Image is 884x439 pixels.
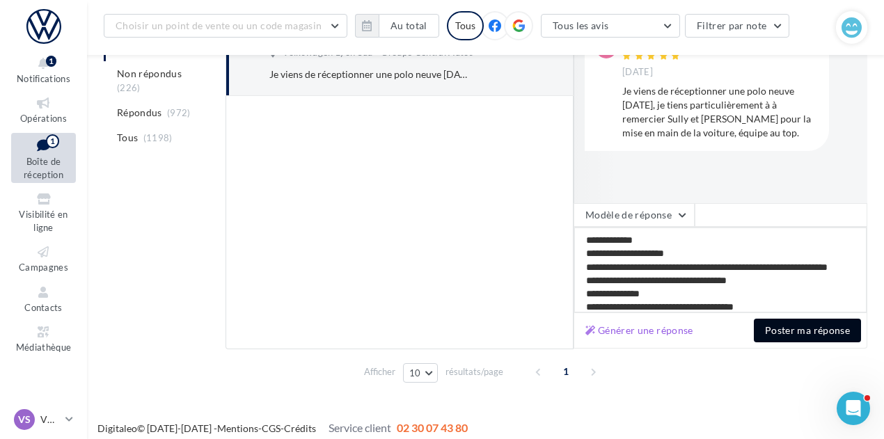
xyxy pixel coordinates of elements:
span: (1198) [143,132,173,143]
button: Choisir un point de vente ou un code magasin [104,14,347,38]
div: 1 [46,134,59,148]
button: Filtrer par note [685,14,790,38]
a: VS VW St-Fons [11,406,76,433]
span: Répondus [117,106,162,120]
span: VS [18,413,31,426]
button: Tous les avis [541,14,680,38]
div: 1 [46,56,56,67]
span: Afficher [364,365,395,378]
span: Boîte de réception [24,156,63,180]
span: Choisir un point de vente ou un code magasin [116,19,322,31]
button: Au total [379,14,439,38]
div: Tous [447,11,484,40]
span: Non répondus [117,67,182,81]
a: Opérations [11,93,76,127]
button: Au total [355,14,439,38]
button: Notifications 1 [11,53,76,87]
div: Je viens de réceptionner une polo neuve [DATE], je tiens particulièrement à à remercier Sully et ... [622,84,818,140]
span: Tous les avis [553,19,609,31]
span: 10 [409,367,421,378]
a: Visibilité en ligne [11,189,76,236]
span: résultats/page [445,365,503,378]
div: Je viens de réceptionner une polo neuve [DATE], je tiens particulièrement à à remercier Sully et ... [269,67,471,81]
button: Modèle de réponse [574,203,695,227]
a: Médiathèque [11,321,76,356]
a: Boîte de réception1 [11,133,76,184]
iframe: Intercom live chat [837,392,870,425]
span: 1 [555,360,577,383]
span: Médiathèque [16,342,72,353]
span: [DATE] [622,66,653,79]
span: © [DATE]-[DATE] - - - [97,422,468,434]
span: (972) [167,107,191,118]
span: Visibilité en ligne [19,209,68,233]
span: (226) [117,82,141,93]
a: Crédits [284,422,316,434]
span: Notifications [17,73,70,84]
button: Poster ma réponse [754,319,861,342]
span: 02 30 07 43 80 [397,421,468,434]
span: Campagnes [19,262,68,273]
button: 10 [403,363,439,383]
p: VW St-Fons [40,413,60,426]
button: Générer une réponse [580,322,699,339]
span: Tous [117,131,138,145]
a: Digitaleo [97,422,137,434]
span: Service client [329,421,391,434]
a: Campagnes [11,241,76,276]
span: Opérations [20,113,67,124]
a: Mentions [217,422,258,434]
a: Calendrier [11,362,76,396]
a: CGS [262,422,281,434]
span: Contacts [24,302,63,313]
a: Contacts [11,282,76,316]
